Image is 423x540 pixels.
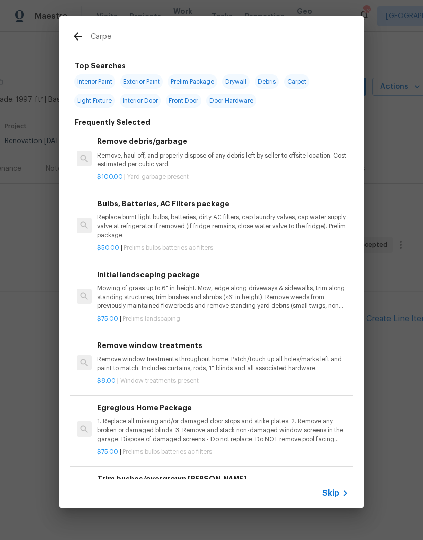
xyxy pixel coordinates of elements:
[74,94,115,108] span: Light Fixture
[120,74,163,89] span: Exterior Paint
[97,402,349,413] h6: Egregious Home Package
[97,245,119,251] span: $50.00
[97,173,349,181] p: |
[168,74,217,89] span: Prelim Package
[97,377,349,385] p: |
[124,245,213,251] span: Prelims bulbs batteries ac filters
[97,213,349,239] p: Replace burnt light bulbs, batteries, dirty AC filters, cap laundry valves, cap water supply valv...
[97,316,118,322] span: $75.00
[97,378,116,384] span: $8.00
[322,488,339,498] span: Skip
[97,449,118,455] span: $75.00
[97,269,349,280] h6: Initial landscaping package
[206,94,256,108] span: Door Hardware
[91,30,306,46] input: Search issues or repairs
[97,198,349,209] h6: Bulbs, Batteries, AC Filters package
[97,448,349,456] p: |
[75,60,126,71] h6: Top Searches
[97,244,349,252] p: |
[75,117,150,128] h6: Frequently Selected
[222,74,250,89] span: Drywall
[284,74,309,89] span: Carpet
[123,316,180,322] span: Prelims landscaping
[97,315,349,323] p: |
[255,74,279,89] span: Debris
[120,378,199,384] span: Window treatments present
[166,94,201,108] span: Front Door
[123,449,212,455] span: Prelims bulbs batteries ac filters
[74,74,115,89] span: Interior Paint
[97,136,349,147] h6: Remove debris/garbage
[97,417,349,443] p: 1. Replace all missing and/or damaged door stops and strike plates. 2. Remove any broken or damag...
[97,284,349,310] p: Mowing of grass up to 6" in height. Mow, edge along driveways & sidewalks, trim along standing st...
[127,174,189,180] span: Yard garbage present
[97,174,123,180] span: $100.00
[97,340,349,351] h6: Remove window treatments
[97,355,349,372] p: Remove window treatments throughout home. Patch/touch up all holes/marks left and paint to match....
[97,473,349,484] h6: Trim bushes/overgrown [PERSON_NAME]
[120,94,161,108] span: Interior Door
[97,151,349,169] p: Remove, haul off, and properly dispose of any debris left by seller to offsite location. Cost est...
